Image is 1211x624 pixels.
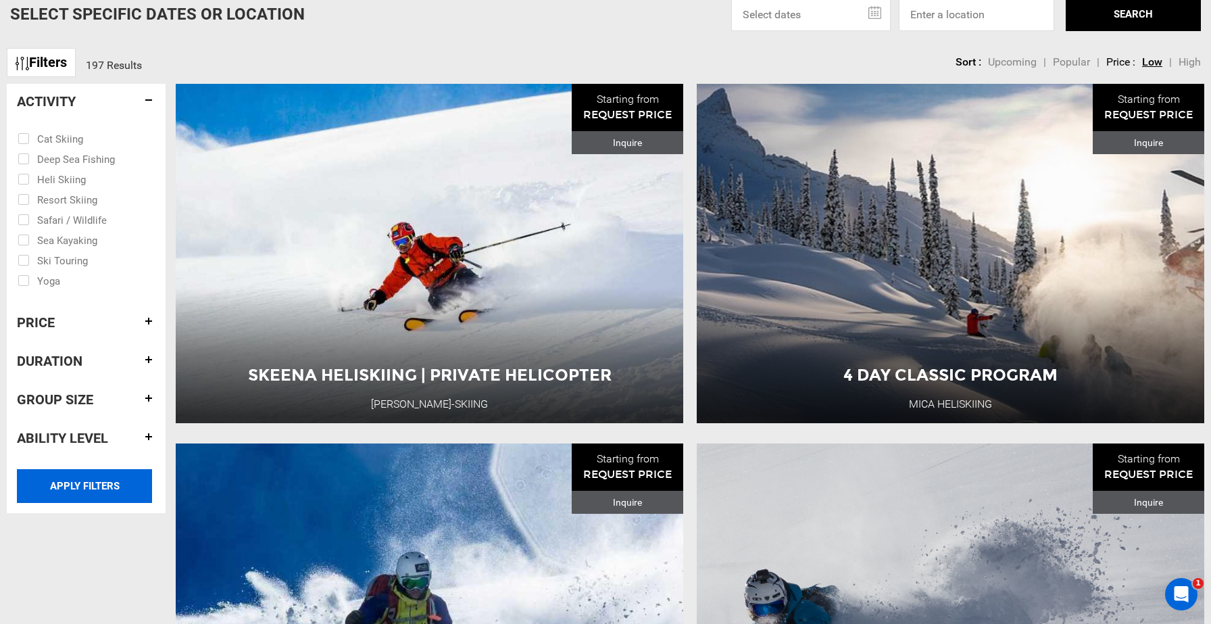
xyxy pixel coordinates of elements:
h4: Group size [17,392,155,407]
li: | [1043,55,1046,70]
li: Price : [1106,55,1135,70]
span: 197 Results [86,59,142,72]
span: Popular [1053,55,1090,68]
li: | [1169,55,1172,70]
span: High [1179,55,1201,68]
h4: Duration [17,354,155,368]
img: btn-icon.svg [16,57,29,70]
p: Select Specific Dates Or Location [10,3,305,26]
span: Low [1142,55,1162,68]
h4: Activity [17,94,155,109]
a: Filters [7,48,76,77]
iframe: Intercom live chat [1165,578,1197,610]
input: APPLY FILTERS [17,469,152,503]
h4: Price [17,315,155,330]
h4: Ability Level [17,431,155,446]
span: 1 [1193,578,1204,589]
span: Upcoming [988,55,1037,68]
li: Sort : [956,55,981,70]
li: | [1097,55,1099,70]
